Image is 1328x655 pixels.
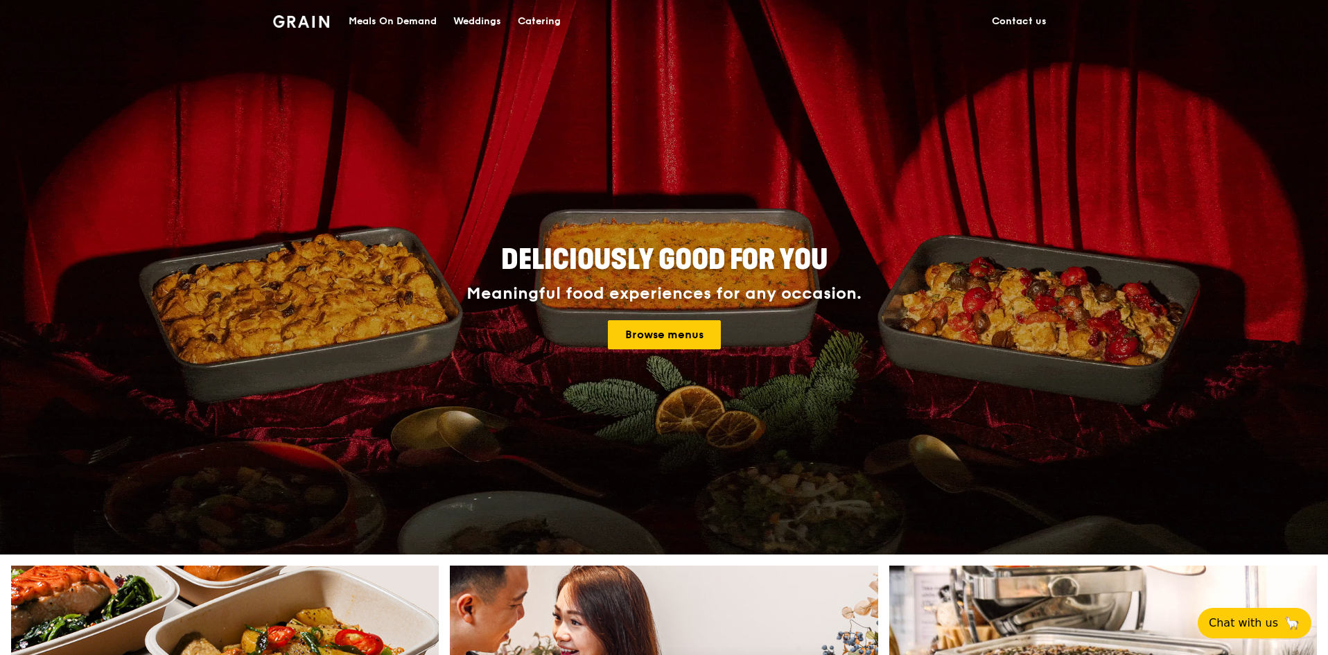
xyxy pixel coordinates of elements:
span: Chat with us [1209,615,1278,631]
img: Grain [273,15,329,28]
a: Browse menus [608,320,721,349]
button: Chat with us🦙 [1198,608,1311,638]
div: Meaningful food experiences for any occasion. [414,284,914,304]
a: Weddings [445,1,509,42]
span: Deliciously good for you [501,243,828,277]
div: Weddings [453,1,501,42]
div: Meals On Demand [349,1,437,42]
div: Catering [518,1,561,42]
a: Catering [509,1,569,42]
span: 🦙 [1284,615,1300,631]
a: Contact us [984,1,1055,42]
